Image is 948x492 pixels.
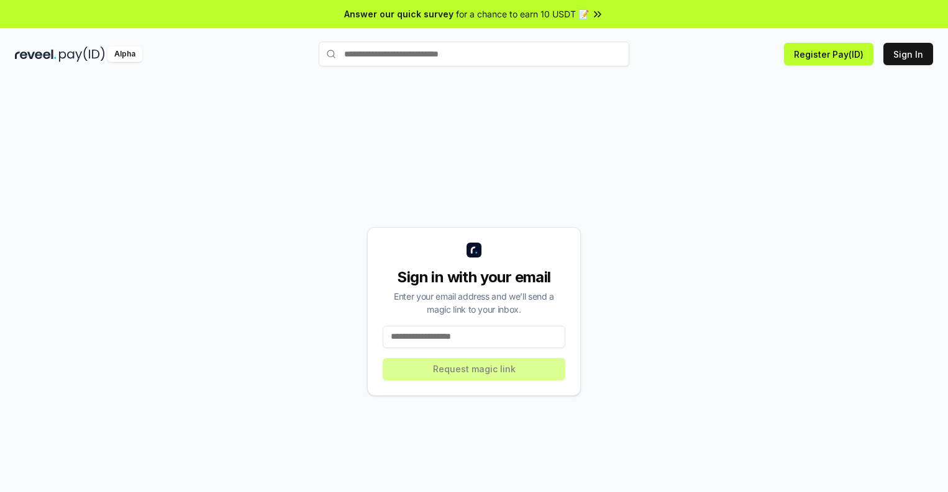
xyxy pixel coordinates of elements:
button: Register Pay(ID) [784,43,873,65]
span: Answer our quick survey [344,7,453,20]
img: pay_id [59,47,105,62]
img: reveel_dark [15,47,57,62]
div: Alpha [107,47,142,62]
span: for a chance to earn 10 USDT 📝 [456,7,589,20]
div: Enter your email address and we’ll send a magic link to your inbox. [383,290,565,316]
button: Sign In [883,43,933,65]
div: Sign in with your email [383,267,565,287]
img: logo_small [467,243,481,257]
